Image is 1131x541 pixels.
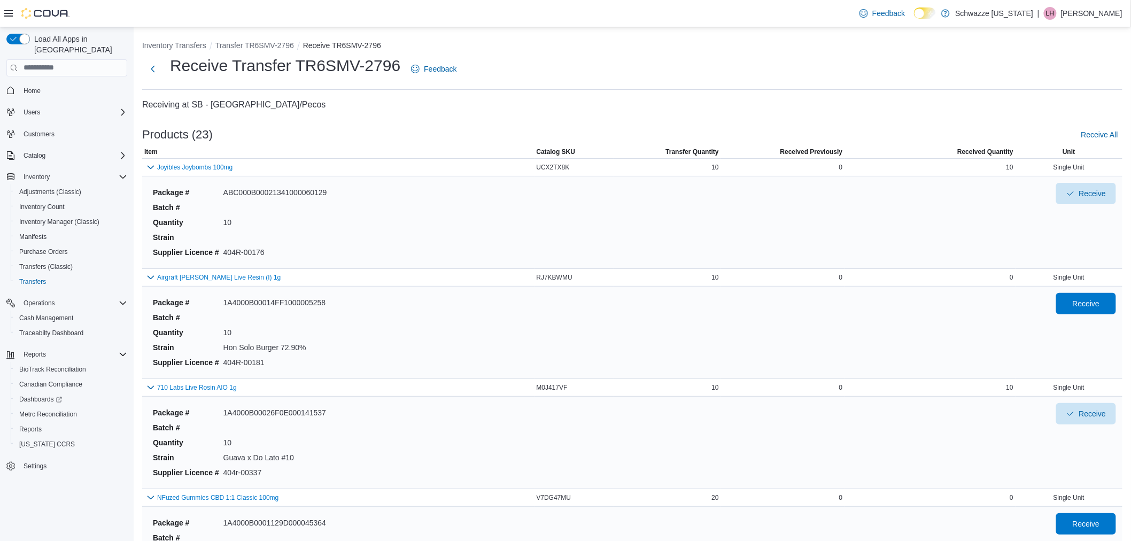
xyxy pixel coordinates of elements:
[15,215,104,228] a: Inventory Manager (Classic)
[142,98,1122,111] h4: Receiving at SB - [GEOGRAPHIC_DATA]/Pecos
[19,297,59,310] button: Operations
[2,105,131,120] button: Users
[153,312,219,323] dt: Batch #
[839,163,843,172] span: 0
[839,383,843,392] span: 0
[11,437,131,452] button: [US_STATE] CCRS
[1073,519,1100,529] span: Receive
[424,64,456,74] span: Feedback
[15,363,127,376] span: BioTrack Reconciliation
[223,187,327,198] dd: ABC000B00021341000060129
[215,41,294,50] button: Transfer TR6SMV-2796
[15,186,86,198] a: Adjustments (Classic)
[15,230,51,243] a: Manifests
[1063,148,1075,156] span: Unit
[15,260,77,273] a: Transfers (Classic)
[223,452,326,463] dd: Guava x Do Lato #10
[303,41,381,50] button: Receive TR6SMV-2796
[144,148,158,156] span: Item
[19,171,127,183] span: Inventory
[19,128,59,141] a: Customers
[19,127,127,141] span: Customers
[15,245,127,258] span: Purchase Orders
[19,218,99,226] span: Inventory Manager (Classic)
[15,423,127,436] span: Reports
[153,357,219,368] dt: Supplier Licence #
[711,493,718,502] span: 20
[711,273,718,282] span: 10
[1081,129,1118,140] span: Receive All
[407,58,461,80] a: Feedback
[1077,124,1122,145] button: Receive All
[24,151,45,160] span: Catalog
[614,145,721,158] button: Transfer Quantity
[1016,161,1122,174] div: Single Unit
[2,148,131,163] button: Catalog
[19,248,68,256] span: Purchase Orders
[223,407,326,418] dd: 1A4000B00026F0E000141537
[153,452,219,463] dt: Strain
[223,297,326,308] dd: 1A4000B00014FF1000005258
[15,423,46,436] a: Reports
[1079,408,1106,419] span: Receive
[537,148,576,156] span: Catalog SKU
[24,108,40,117] span: Users
[2,296,131,311] button: Operations
[223,342,326,353] dd: Hon Solo Burger 72.90%
[15,200,127,213] span: Inventory Count
[24,130,55,138] span: Customers
[223,327,326,338] dd: 10
[2,169,131,184] button: Inventory
[15,275,127,288] span: Transfers
[21,8,69,19] img: Cova
[11,407,131,422] button: Metrc Reconciliation
[2,126,131,142] button: Customers
[855,3,909,24] a: Feedback
[223,517,326,528] dd: 1A4000B0001129D000045364
[19,84,127,97] span: Home
[845,491,1016,504] div: 0
[537,383,568,392] span: M0J417VF
[15,327,88,339] a: Traceabilty Dashboard
[15,393,127,406] span: Dashboards
[223,247,327,258] dd: 404R-00176
[11,259,131,274] button: Transfers (Classic)
[11,392,131,407] a: Dashboards
[19,106,127,119] span: Users
[957,148,1013,156] span: Received Quantity
[845,271,1016,284] div: 0
[955,7,1033,20] p: Schwazze [US_STATE]
[1056,513,1116,535] button: Receive
[845,381,1016,394] div: 10
[153,467,219,478] dt: Supplier Licence #
[153,217,219,228] dt: Quantity
[6,79,127,502] nav: Complex example
[15,408,81,421] a: Metrc Reconciliation
[1044,7,1057,20] div: Lindsey Hudson
[24,350,46,359] span: Reports
[1056,183,1116,204] button: Receive
[19,425,42,434] span: Reports
[153,517,219,528] dt: Package #
[15,438,79,451] a: [US_STATE] CCRS
[11,184,131,199] button: Adjustments (Classic)
[19,149,50,162] button: Catalog
[19,459,127,473] span: Settings
[1016,381,1122,394] div: Single Unit
[24,87,41,95] span: Home
[19,410,77,419] span: Metrc Reconciliation
[15,200,69,213] a: Inventory Count
[223,217,327,228] dd: 10
[142,41,206,50] button: Inventory Transfers
[845,161,1016,174] div: 10
[534,145,615,158] button: Catalog SKU
[153,297,219,308] dt: Package #
[15,312,127,324] span: Cash Management
[2,83,131,98] button: Home
[15,408,127,421] span: Metrc Reconciliation
[19,188,81,196] span: Adjustments (Classic)
[24,299,55,307] span: Operations
[537,273,572,282] span: RJ7KBWMU
[153,232,219,243] dt: Strain
[15,363,90,376] a: BioTrack Reconciliation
